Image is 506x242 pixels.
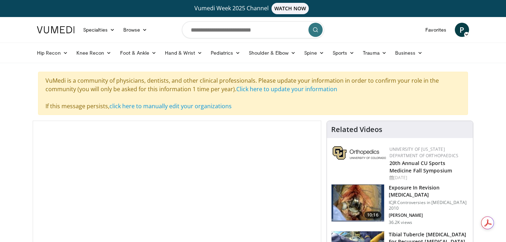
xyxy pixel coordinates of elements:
[33,46,72,60] a: Hip Recon
[328,46,359,60] a: Sports
[37,26,75,33] img: VuMedi Logo
[119,23,152,37] a: Browse
[391,46,427,60] a: Business
[359,46,391,60] a: Trauma
[421,23,451,37] a: Favorites
[79,23,119,37] a: Specialties
[161,46,206,60] a: Hand & Wrist
[182,21,324,38] input: Search topics, interventions
[244,46,300,60] a: Shoulder & Elbow
[116,46,161,60] a: Foot & Ankle
[455,23,469,37] a: P
[300,46,328,60] a: Spine
[72,46,116,60] a: Knee Recon
[206,46,244,60] a: Pediatrics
